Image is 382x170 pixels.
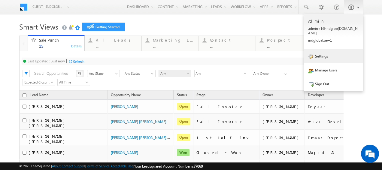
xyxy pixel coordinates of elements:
input: Search Opportunities [33,70,76,77]
a: All Time [57,79,90,86]
span: Stage [196,93,205,97]
a: Contact Support [62,164,85,168]
a: About [52,164,61,168]
div: ... [96,44,138,48]
p: admin +1@in dglob [DOMAIN_NAME] [308,26,359,35]
a: Manage Users [304,63,363,77]
div: Majid Al Futtaim [308,150,368,155]
input: Type to Search [252,70,289,77]
span: [PERSON_NAME] [29,150,68,155]
div: ... [210,44,252,48]
span: Your Leadsquared Account Number is [134,164,203,168]
div: Details [71,43,82,49]
a: Acceptable Use [111,164,133,168]
img: Search [78,72,81,75]
a: Sign Out [304,77,363,91]
img: d_60004797649_company_0_60004797649 [10,32,25,39]
span: Expected Closure Date [23,80,53,85]
a: [PERSON_NAME] [111,150,138,155]
div: [PERSON_NAME] [262,150,302,155]
div: 15 [39,44,81,48]
div: Emaar Properties [308,135,368,140]
span: Open [177,118,190,125]
a: Show All Items [281,70,289,76]
div: Sale Punch [39,38,81,42]
span: © 2025 LeadSquared | | | | | [19,163,203,169]
a: [PERSON_NAME] [PERSON_NAME] - Sale Punch [111,135,187,140]
a: Sale Punch15Details [28,35,85,52]
a: Getting Started [82,23,125,31]
input: Check all records [23,93,26,97]
a: Expected Closure Date [23,79,55,86]
a: Any Status [123,70,156,77]
a: All Leads... [84,36,142,51]
span: Any Stage [87,71,118,76]
a: Status [174,92,190,99]
span: Opportunity Name [111,93,141,97]
div: Full Invoice [196,119,256,124]
div: Contact [210,38,252,42]
span: [PERSON_NAME] [PERSON_NAME] [29,134,68,144]
span: Lead Name [27,92,51,99]
div: [PERSON_NAME] [262,135,302,140]
a: [PERSON_NAME] [111,104,138,109]
p: indgl obal. ae+1 [308,38,359,42]
div: Chat with us now [31,32,101,39]
p: Admin [308,18,359,24]
a: Prospect... [256,36,313,51]
span: Any [195,70,244,77]
a: Terms of Service [86,164,110,168]
div: Marketing Leads [153,38,195,42]
div: All Leads [96,38,138,42]
div: Deyaar [308,104,368,109]
span: Any Status [123,71,153,76]
div: Minimize live chat window [99,3,113,17]
span: Open [177,134,190,141]
span: [PERSON_NAME] [PERSON_NAME] [29,118,68,128]
a: Any [159,70,191,77]
div: Any [194,70,249,77]
a: Developer [305,92,327,99]
textarea: Type your message and hit 'Enter' [8,56,110,125]
a: Opportunity Name [108,92,144,99]
span: [PERSON_NAME] [29,104,68,109]
a: Any Stage [87,70,120,77]
a: Admin admin+1@indglob[DOMAIN_NAME] indglobal.ae+1 [304,14,363,49]
a: Marketing Leads... [141,36,199,51]
span: select [244,72,249,74]
em: Start Chat [82,130,109,138]
div: Closed - Won [196,150,256,155]
div: Refresh [73,59,84,64]
div: ... [267,44,309,48]
span: Owner [262,93,273,97]
span: Client - indglobal1 (77060) [32,4,64,10]
a: Settings [304,49,363,63]
span: All Time [58,80,88,85]
div: Last Updated : Just now [28,59,65,63]
div: 1st Half Invoice [196,135,256,140]
div: Azizi Developments [308,119,368,124]
span: Open [177,103,190,110]
div: Full Invoice [196,104,256,109]
a: Stage [193,92,208,99]
a: [PERSON_NAME] [PERSON_NAME] [111,119,166,124]
span: Won [177,149,189,156]
a: Contact... [199,36,256,51]
span: Any [159,71,189,76]
div: ... [153,44,195,48]
div: [PERSON_NAME] [262,119,302,124]
div: Prospect [267,38,309,42]
div: [PERSON_NAME] [262,104,302,109]
span: Smart Views [19,22,58,31]
span: Developer [308,93,324,97]
span: 77060 [194,164,203,168]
